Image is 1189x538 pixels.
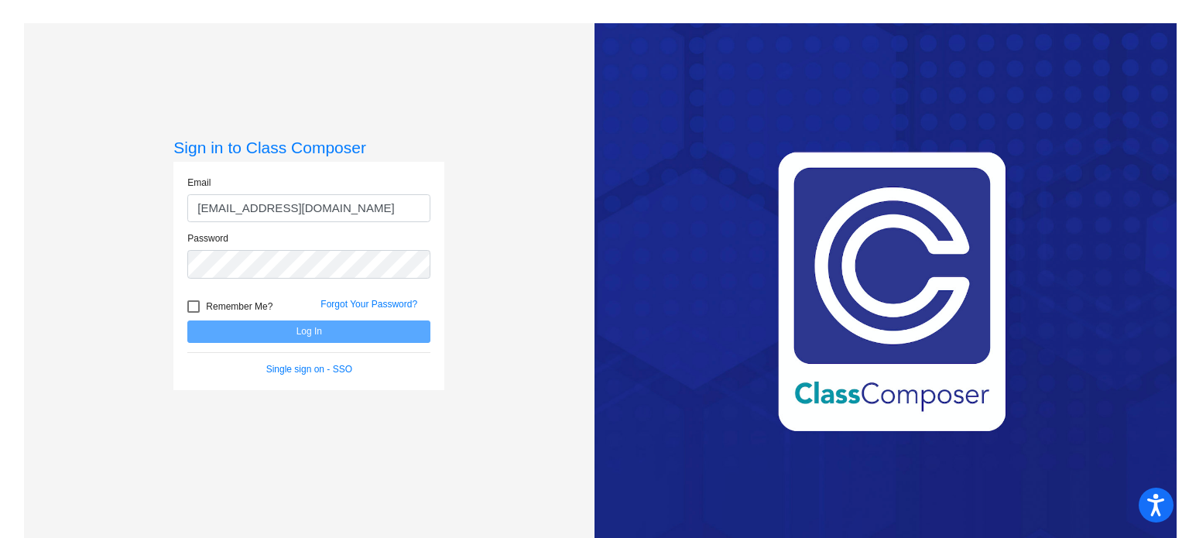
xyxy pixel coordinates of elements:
[187,176,211,190] label: Email
[266,364,352,375] a: Single sign on - SSO
[320,299,417,310] a: Forgot Your Password?
[187,320,430,343] button: Log In
[187,231,228,245] label: Password
[206,297,272,316] span: Remember Me?
[173,138,444,157] h3: Sign in to Class Composer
